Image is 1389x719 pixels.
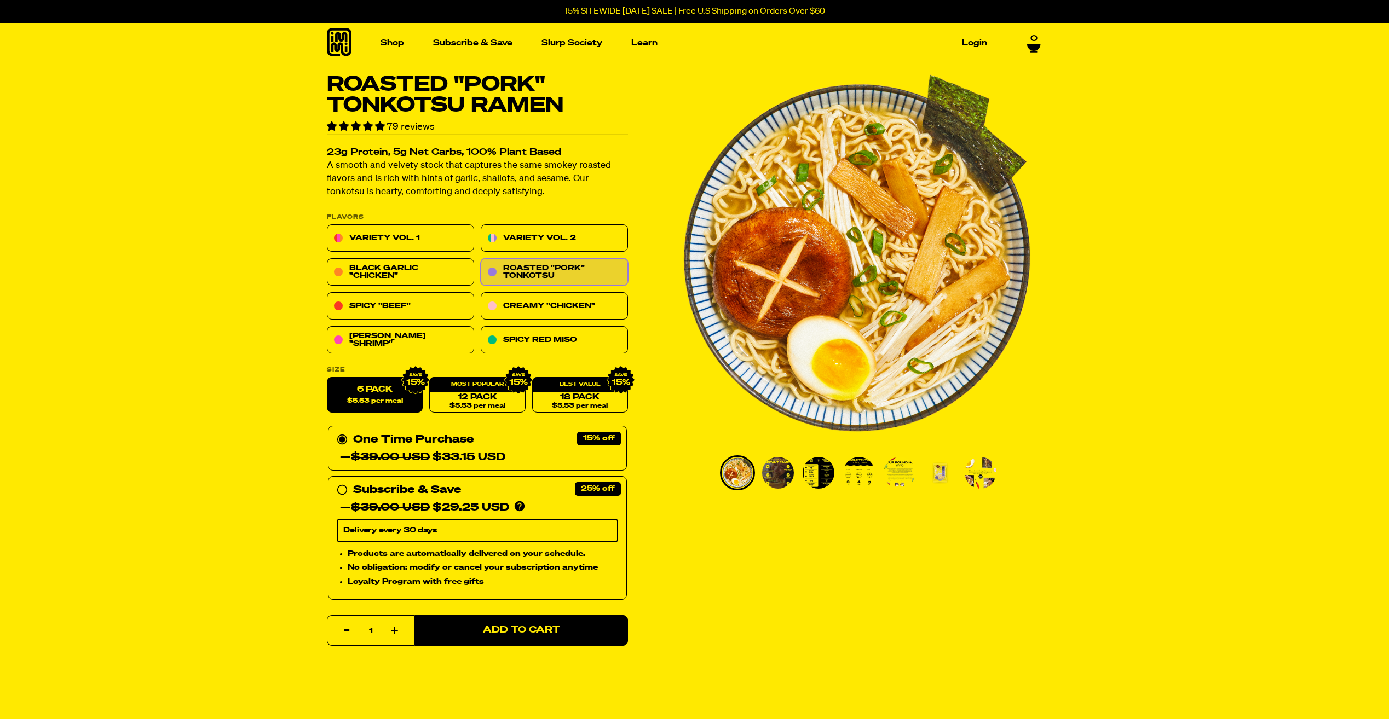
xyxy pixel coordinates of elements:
img: Roasted "Pork" Tonkotsu Ramen [803,457,834,489]
div: — $29.25 USD [340,499,509,517]
a: Slurp Society [537,34,607,51]
h2: 23g Protein, 5g Net Carbs, 100% Plant Based [327,148,628,158]
a: Learn [627,34,662,51]
a: Variety Vol. 2 [481,225,628,252]
li: Go to slide 3 [801,455,836,490]
a: 18 Pack$5.53 per meal [532,378,627,413]
label: Size [327,367,628,373]
li: Go to slide 2 [760,455,796,490]
span: $5.53 per meal [449,403,505,410]
a: Login [958,34,992,51]
a: Subscribe & Save [429,34,517,51]
a: Spicy "Beef" [327,293,474,320]
img: Roasted "Pork" Tonkotsu Ramen [843,457,875,489]
img: Roasted "Pork" Tonkotsu Ramen [722,457,753,489]
label: 6 pack [327,378,423,413]
div: — $33.15 USD [340,449,505,466]
a: 0 [1027,34,1041,53]
span: Add to Cart [482,626,560,635]
img: Roasted "Pork" Tonkotsu Ramen [965,457,996,489]
li: Go to slide 1 [720,455,755,490]
img: Roasted "Pork" Tonkotsu Ramen [884,457,915,489]
a: 12 Pack$5.53 per meal [429,378,525,413]
li: Products are automatically delivered on your schedule. [348,548,618,560]
a: Shop [376,34,408,51]
input: quantity [334,616,408,646]
a: Black Garlic "Chicken" [327,259,474,286]
p: Flavors [327,214,628,221]
li: Go to slide 5 [882,455,917,490]
span: 4.77 stars [327,122,387,132]
div: PDP main carousel [672,74,1040,442]
span: $5.53 per meal [347,398,402,405]
li: Go to slide 7 [963,455,998,490]
a: Creamy "Chicken" [481,293,628,320]
del: $39.00 USD [351,502,430,513]
h1: Roasted "Pork" Tonkotsu Ramen [327,74,628,116]
li: Go to slide 4 [842,455,877,490]
p: 15% SITEWIDE [DATE] SALE | Free U.S Shipping on Orders Over $60 [564,7,825,16]
li: 1 of 7 [672,74,1040,442]
div: Subscribe & Save [353,482,461,499]
li: Loyalty Program with free gifts [348,576,618,588]
select: Subscribe & Save —$39.00 USD$29.25 USD Products are automatically delivered on your schedule. No ... [337,519,618,542]
img: Roasted "Pork" Tonkotsu Ramen [924,457,956,489]
span: $5.53 per meal [552,403,608,410]
a: Variety Vol. 1 [327,225,474,252]
img: Roasted "Pork" Tonkotsu Ramen [762,457,794,489]
img: Roasted "Pork" Tonkotsu Ramen [672,74,1040,442]
a: Spicy Red Miso [481,327,628,354]
img: IMG_9632.png [606,366,635,395]
button: Add to Cart [414,615,628,646]
img: IMG_9632.png [504,366,532,395]
span: 79 reviews [387,122,435,132]
img: IMG_9632.png [401,366,430,395]
del: $39.00 USD [351,452,430,463]
nav: Main navigation [376,23,992,63]
a: Roasted "Pork" Tonkotsu [481,259,628,286]
a: [PERSON_NAME] "Shrimp" [327,327,474,354]
div: PDP main carousel thumbnails [672,455,1040,490]
li: Go to slide 6 [923,455,958,490]
div: One Time Purchase [337,431,618,466]
p: A smooth and velvety stock that captures the same smokey roasted flavors and is rich with hints o... [327,160,628,199]
span: 0 [1030,34,1038,44]
li: No obligation: modify or cancel your subscription anytime [348,562,618,574]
